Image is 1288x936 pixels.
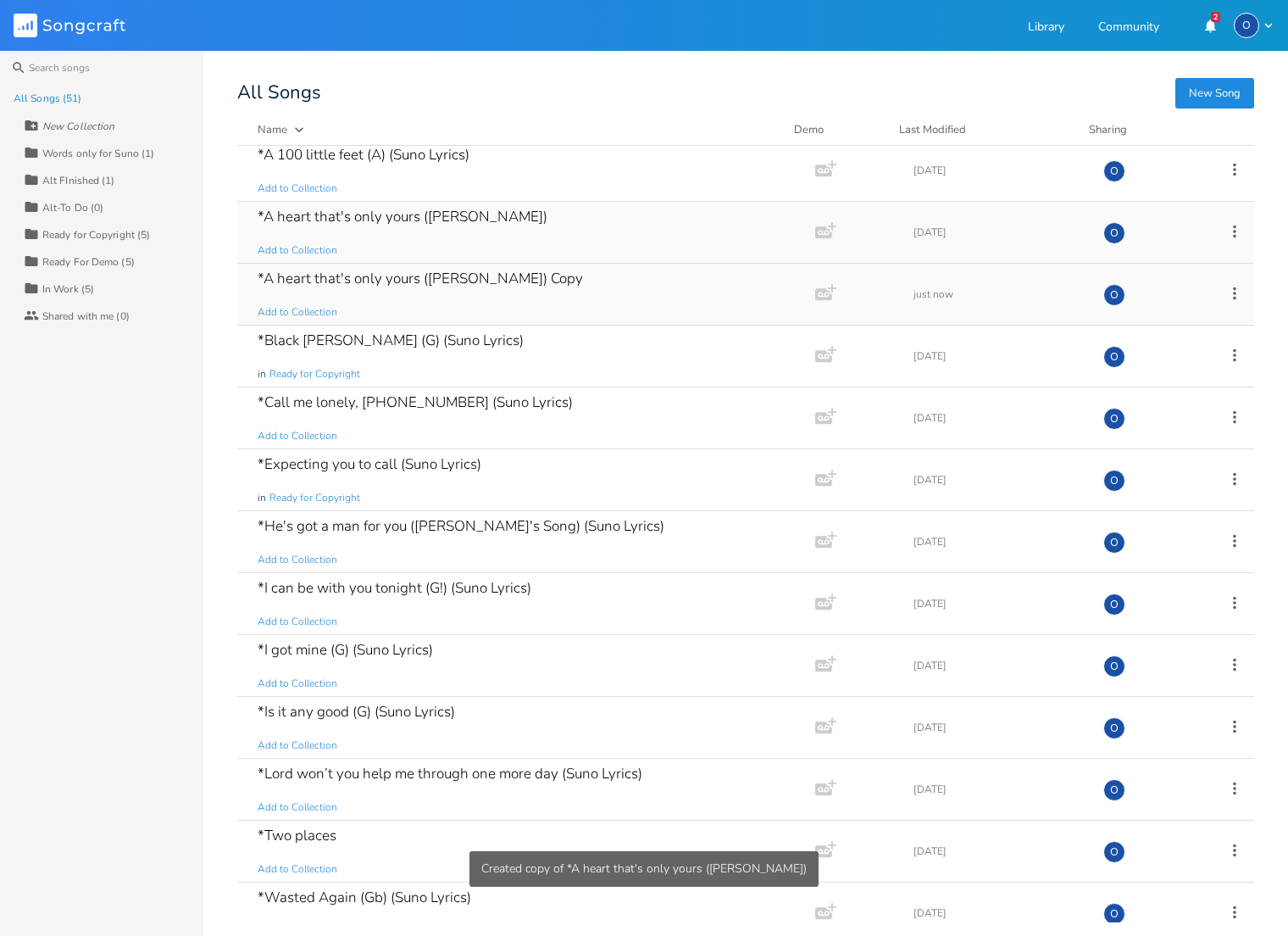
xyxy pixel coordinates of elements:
span: Add to Collection [258,181,337,196]
span: Add to Collection [258,862,337,877]
div: [DATE] [913,722,1083,733]
button: O [1234,13,1274,38]
span: in [258,491,266,505]
a: Library [1028,21,1064,36]
div: [DATE] [913,599,1083,609]
div: [DATE] [913,413,1083,423]
span: Ready for Copyright [269,491,360,505]
div: *A 100 little feet (A) (Suno Lyrics) [258,148,469,162]
div: Old Kountry [1103,470,1125,492]
span: Add to Collection [258,615,337,629]
div: *I can be with you tonight (G!) (Suno Lyrics) [258,581,531,595]
div: [DATE] [913,784,1083,794]
div: Old Kountry [1103,160,1125,182]
div: just now [913,289,1083,299]
div: *Call me lonely, [PHONE_NUMBER] (Suno Lyrics) [258,395,573,409]
div: New Collection [42,121,114,131]
div: Old Kountry [1103,346,1125,368]
div: *Lord won’t you help me through one more day (Suno Lyrics) [258,766,642,781]
div: *Two places [258,828,336,843]
div: Words only for Suno (1) [42,148,154,159]
div: Ready for Copyright (5) [42,230,150,240]
div: Ready For Demo (5) [42,257,135,267]
div: *I got mine (G) (Suno Lyrics) [258,643,433,657]
div: [DATE] [913,351,1083,361]
div: 2 [1211,12,1220,22]
span: Add to Collection [258,553,337,567]
div: *Expecting you to call (Suno Lyrics) [258,457,481,471]
span: Add to Collection [258,800,337,815]
button: Last Modified [899,121,1069,138]
button: 2 [1193,10,1227,41]
div: Alt FInished (1) [42,175,115,186]
div: [DATE] [913,165,1083,175]
span: Add to Collection [258,677,337,691]
div: Old Kountry [1103,222,1125,244]
a: Community [1098,21,1159,36]
div: Name [258,122,287,137]
div: All Songs [237,85,1254,101]
span: Add to Collection [258,305,337,320]
div: Old Kountry [1234,13,1259,38]
div: Old Kountry [1103,408,1125,430]
div: Old Kountry [1103,779,1125,801]
div: Old Kountry [1103,284,1125,306]
div: Old Kountry [1103,903,1125,925]
div: *Wasted Again (Gb) (Suno Lyrics) [258,890,471,905]
div: [DATE] [913,660,1083,671]
div: [DATE] [913,537,1083,547]
button: Name [258,121,774,138]
div: *A heart that's only yours ([PERSON_NAME]) Copy [258,271,583,286]
span: Add to Collection [258,738,337,753]
div: *Is it any good (G) (Suno Lyrics) [258,705,455,719]
div: Last Modified [899,122,966,137]
div: *Black [PERSON_NAME] (G) (Suno Lyrics) [258,333,524,348]
button: New Song [1175,78,1254,109]
span: Ready for Copyright [269,367,360,382]
div: [DATE] [913,475,1083,485]
div: Old Kountry [1103,717,1125,739]
div: Demo [794,121,879,138]
div: *A heart that's only yours ([PERSON_NAME]) [258,209,547,224]
div: Old Kountry [1103,841,1125,863]
div: Old Kountry [1103,532,1125,554]
div: In Work (5) [42,284,94,294]
span: in [258,367,266,382]
div: Sharing [1089,121,1191,138]
div: [DATE] [913,908,1083,918]
div: Alt-To Do (0) [42,203,103,213]
span: Add to Collection [258,243,337,258]
div: [DATE] [913,846,1083,856]
div: Old Kountry [1103,593,1125,616]
span: Add to Collection [258,429,337,443]
div: Old Kountry [1103,655,1125,677]
div: [DATE] [913,227,1083,237]
div: All Songs (51) [14,93,81,103]
div: *He's got a man for you ([PERSON_NAME]'s Song) (Suno Lyrics) [258,519,664,533]
div: Shared with me (0) [42,311,130,321]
